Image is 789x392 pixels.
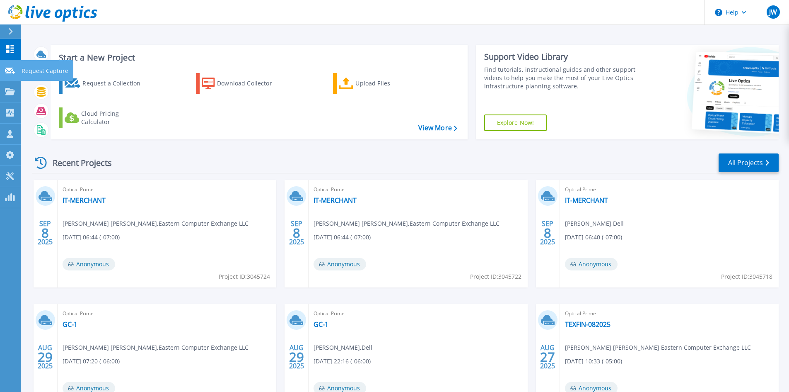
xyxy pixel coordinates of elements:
[314,233,371,242] span: [DATE] 06:44 (-07:00)
[82,75,149,92] div: Request a Collection
[32,153,123,173] div: Recent Projects
[565,343,751,352] span: [PERSON_NAME] [PERSON_NAME] , Eastern Computer Exchange LLC
[769,9,777,15] span: JW
[565,320,610,329] a: TEXFIN-082025
[63,258,115,270] span: Anonymous
[565,357,622,366] span: [DATE] 10:33 (-05:00)
[63,357,120,366] span: [DATE] 07:20 (-06:00)
[59,53,457,62] h3: Start a New Project
[484,51,639,62] div: Support Video Library
[565,258,618,270] span: Anonymous
[41,229,49,236] span: 8
[565,309,774,318] span: Optical Prime
[418,124,457,132] a: View More
[314,357,371,366] span: [DATE] 22:16 (-06:00)
[540,218,555,248] div: SEP 2025
[565,185,774,194] span: Optical Prime
[540,342,555,372] div: AUG 2025
[293,229,300,236] span: 8
[63,233,120,242] span: [DATE] 06:44 (-07:00)
[63,343,249,352] span: [PERSON_NAME] [PERSON_NAME] , Eastern Computer Exchange LLC
[314,185,522,194] span: Optical Prime
[544,229,551,236] span: 8
[314,196,357,205] a: IT-MERCHANT
[37,218,53,248] div: SEP 2025
[355,75,422,92] div: Upload Files
[314,219,499,228] span: [PERSON_NAME] [PERSON_NAME] , Eastern Computer Exchange LLC
[289,218,304,248] div: SEP 2025
[314,309,522,318] span: Optical Prime
[219,272,270,281] span: Project ID: 3045724
[59,73,151,94] a: Request a Collection
[333,73,425,94] a: Upload Files
[63,196,106,205] a: IT-MERCHANT
[22,60,68,82] p: Request Capture
[289,342,304,372] div: AUG 2025
[314,320,328,329] a: GC-1
[314,258,366,270] span: Anonymous
[314,343,372,352] span: [PERSON_NAME] , Dell
[484,114,547,131] a: Explore Now!
[63,320,77,329] a: GC-1
[721,272,772,281] span: Project ID: 3045718
[217,75,283,92] div: Download Collector
[565,233,622,242] span: [DATE] 06:40 (-07:00)
[63,309,271,318] span: Optical Prime
[59,107,151,128] a: Cloud Pricing Calculator
[540,353,555,360] span: 27
[38,353,53,360] span: 29
[63,185,271,194] span: Optical Prime
[81,110,147,126] div: Cloud Pricing Calculator
[196,73,288,94] a: Download Collector
[565,196,608,205] a: IT-MERCHANT
[470,272,521,281] span: Project ID: 3045722
[719,153,779,172] a: All Projects
[37,342,53,372] div: AUG 2025
[289,353,304,360] span: 29
[484,66,639,90] div: Find tutorials, instructional guides and other support videos to help you make the most of your L...
[565,219,624,228] span: [PERSON_NAME] , Dell
[63,219,249,228] span: [PERSON_NAME] [PERSON_NAME] , Eastern Computer Exchange LLC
